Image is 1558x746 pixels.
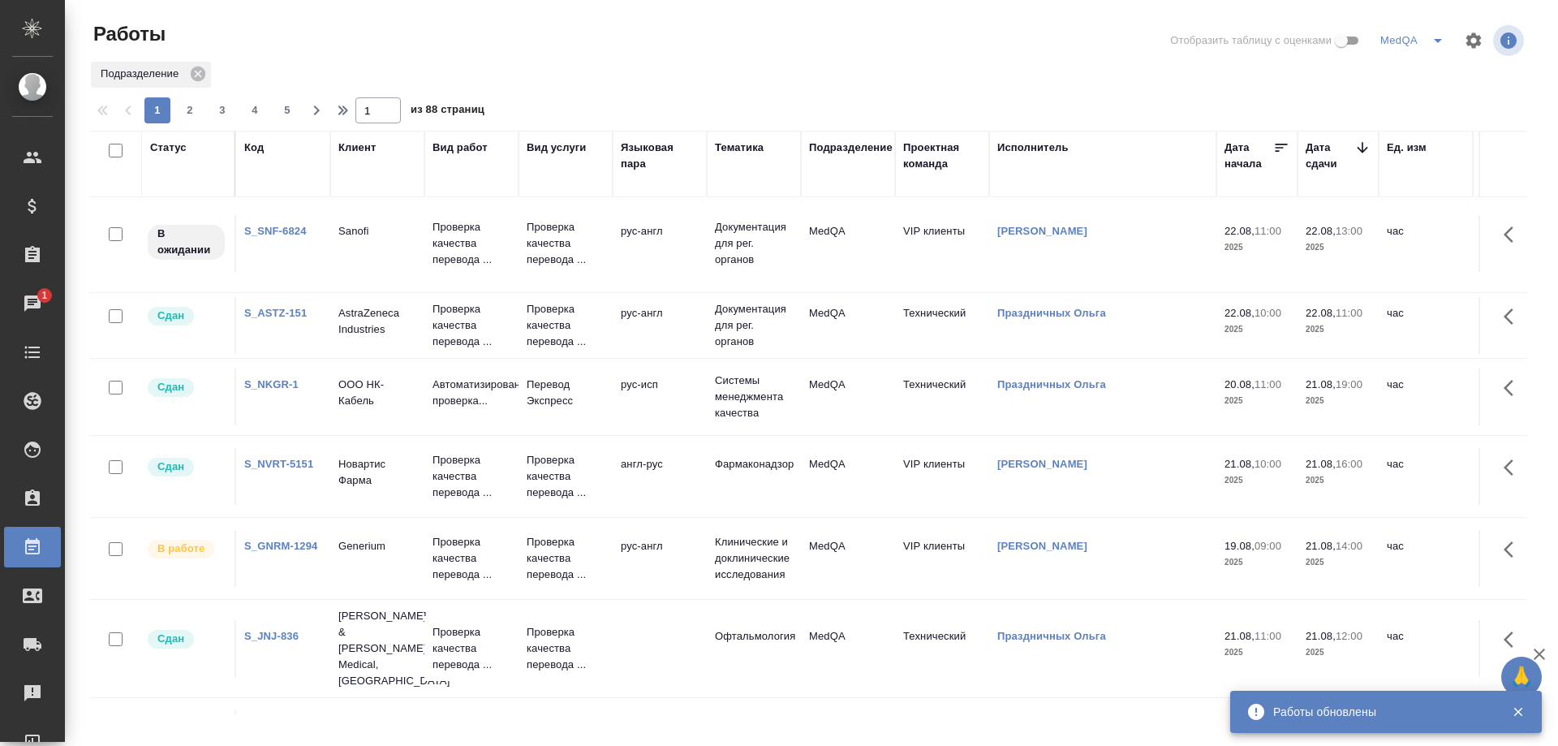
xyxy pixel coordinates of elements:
[895,620,989,677] td: Технический
[997,307,1106,319] a: Праздничных Ольга
[1306,307,1336,319] p: 22.08,
[1379,215,1473,272] td: час
[1379,530,1473,587] td: час
[1379,620,1473,677] td: час
[1336,378,1362,390] p: 19:00
[177,102,203,119] span: 2
[895,448,989,505] td: VIP клиенты
[1255,225,1281,237] p: 11:00
[997,630,1106,642] a: Праздничных Ольга
[527,377,605,409] p: Перевод Экспресс
[895,369,989,425] td: Технический
[433,301,510,350] p: Проверка качества перевода ...
[433,452,510,501] p: Проверка качества перевода ...
[1306,321,1371,338] p: 2025
[338,223,416,239] p: Sanofi
[527,534,605,583] p: Проверка качества перевода ...
[338,538,416,554] p: Generium
[1306,225,1336,237] p: 22.08,
[613,297,707,354] td: рус-англ
[1255,540,1281,552] p: 09:00
[244,307,307,319] a: S_ASTZ-151
[1336,307,1362,319] p: 11:00
[801,620,895,677] td: MedQA
[997,140,1069,156] div: Исполнитель
[1494,448,1533,487] button: Здесь прячутся важные кнопки
[1255,458,1281,470] p: 10:00
[209,102,235,119] span: 3
[157,308,184,324] p: Сдан
[1336,458,1362,470] p: 16:00
[242,102,268,119] span: 4
[244,378,299,390] a: S_NKGR-1
[1224,378,1255,390] p: 20.08,
[715,534,793,583] p: Клинические и доклинические исследования
[527,452,605,501] p: Проверка качества перевода ...
[1255,307,1281,319] p: 10:00
[903,140,981,172] div: Проектная команда
[997,378,1106,390] a: Праздничных Ольга
[1473,297,1554,354] td: 0.5
[801,297,895,354] td: MedQA
[621,140,699,172] div: Языковая пара
[527,140,587,156] div: Вид услуги
[527,301,605,350] p: Проверка качества перевода ...
[1224,321,1289,338] p: 2025
[1473,620,1554,677] td: 1
[1473,448,1554,505] td: 0.7
[433,140,488,156] div: Вид работ
[411,100,484,123] span: из 88 страниц
[1224,393,1289,409] p: 2025
[157,459,184,475] p: Сдан
[715,140,764,156] div: Тематика
[1224,458,1255,470] p: 21.08,
[433,377,510,409] p: Автоматизированная проверка...
[1224,554,1289,571] p: 2025
[895,297,989,354] td: Технический
[527,219,605,268] p: Проверка качества перевода ...
[338,608,416,689] p: [PERSON_NAME] & [PERSON_NAME] Medical, [GEOGRAPHIC_DATA]
[1255,378,1281,390] p: 11:00
[338,377,416,409] p: ООО НК-Кабель
[1494,620,1533,659] button: Здесь прячутся важные кнопки
[801,448,895,505] td: MedQA
[715,301,793,350] p: Документация для рег. органов
[4,283,61,324] a: 1
[1306,393,1371,409] p: 2025
[91,62,211,88] div: Подразделение
[101,66,184,82] p: Подразделение
[895,215,989,272] td: VIP клиенты
[1376,28,1454,54] div: split button
[1224,630,1255,642] p: 21.08,
[1336,225,1362,237] p: 13:00
[1306,239,1371,256] p: 2025
[613,369,707,425] td: рус-исп
[1170,32,1332,49] span: Отобразить таблицу с оценками
[1224,472,1289,489] p: 2025
[433,219,510,268] p: Проверка качества перевода ...
[1306,472,1371,489] p: 2025
[1379,448,1473,505] td: час
[1387,140,1427,156] div: Ед. изм
[146,305,226,327] div: Менеджер проверил работу исполнителя, передает ее на следующий этап
[1508,660,1535,694] span: 🙏
[1306,554,1371,571] p: 2025
[801,215,895,272] td: MedQA
[244,140,264,156] div: Код
[1493,25,1527,56] span: Посмотреть информацию
[338,305,416,338] p: AstraZeneca Industries
[527,624,605,673] p: Проверка качества перевода ...
[242,97,268,123] button: 4
[1224,225,1255,237] p: 22.08,
[177,97,203,123] button: 2
[1224,307,1255,319] p: 22.08,
[1273,704,1487,720] div: Работы обновлены
[895,530,989,587] td: VIP клиенты
[1454,21,1493,60] span: Настроить таблицу
[1306,630,1336,642] p: 21.08,
[274,97,300,123] button: 5
[1306,378,1336,390] p: 21.08,
[1494,530,1533,569] button: Здесь прячутся важные кнопки
[244,225,307,237] a: S_SNF-6824
[244,540,317,552] a: S_GNRM-1294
